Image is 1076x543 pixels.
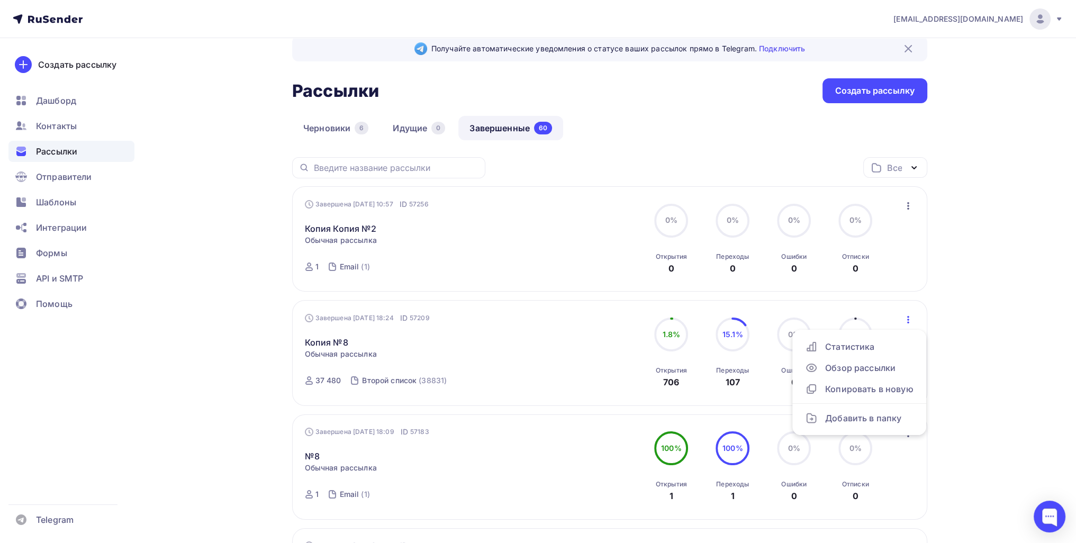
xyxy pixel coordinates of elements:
div: Создать рассылку [38,58,116,71]
span: Рассылки [36,145,77,158]
a: Идущие0 [382,116,456,140]
span: Обычная рассылка [305,463,377,473]
div: Завершена [DATE] 18:09 [305,427,429,437]
span: Дашборд [36,94,76,107]
span: ID [400,313,408,323]
span: 100% [661,444,682,453]
span: 0% [788,330,800,339]
a: Шаблоны [8,192,134,213]
div: Отписки [842,480,869,488]
div: Переходы [716,366,749,375]
div: 0 [431,122,445,134]
div: 1 [315,261,319,272]
a: Email (1) [339,486,371,503]
a: Подключить [759,44,805,53]
span: API и SMTP [36,272,83,285]
a: №8 [305,450,320,463]
div: Завершена [DATE] 18:24 [305,313,430,323]
div: Копировать в новую [805,383,914,395]
div: 1 [731,490,735,502]
div: 0 [791,490,797,502]
div: Отписки [842,252,869,261]
span: 0% [665,215,677,224]
span: ID [400,199,407,210]
div: 0 [853,490,858,502]
div: 0 [791,376,797,388]
span: Получайте автоматические уведомления о статусе ваших рассылок прямо в Telegram. [431,43,805,54]
div: Ошибки [781,252,807,261]
span: Формы [36,247,67,259]
a: Второй список (38831) [361,372,448,389]
div: Статистика [805,340,914,353]
a: Дашборд [8,90,134,111]
span: Обычная рассылка [305,235,377,246]
span: Telegram [36,513,74,526]
div: 107 [726,376,740,388]
div: Email [340,261,359,272]
div: Обзор рассылки [805,361,914,374]
div: 0 [791,262,797,275]
div: Ошибки [781,366,807,375]
div: Завершена [DATE] 10:57 [305,199,429,210]
div: Создать рассылку [835,85,915,97]
div: Переходы [716,480,749,488]
a: Формы [8,242,134,264]
span: 57183 [410,427,429,437]
div: Открытия [656,480,687,488]
input: Введите название рассылки [314,162,479,174]
span: Интеграции [36,221,87,234]
span: ID [401,427,408,437]
div: 60 [534,122,552,134]
div: 6 [355,122,368,134]
div: Второй список [362,375,417,386]
a: Контакты [8,115,134,137]
div: (1) [361,489,369,500]
div: (38831) [419,375,447,386]
div: Email [340,489,359,500]
a: Черновики6 [292,116,379,140]
h2: Рассылки [292,80,379,102]
span: Обычная рассылка [305,349,377,359]
a: Email (1) [339,258,371,275]
div: (1) [361,261,369,272]
span: Шаблоны [36,196,76,209]
div: Ошибки [781,480,807,488]
div: 1 [670,490,673,502]
div: Открытия [656,366,687,375]
span: Отправители [36,170,92,183]
div: Добавить в папку [805,412,914,424]
div: Все [887,161,902,174]
a: Завершенные60 [458,116,563,140]
span: 0% [849,215,862,224]
span: 0% [788,444,800,453]
div: 37 480 [315,375,341,386]
span: 1.8% [662,330,680,339]
span: 57256 [409,199,429,210]
span: 0% [849,444,862,453]
span: 0% [727,215,739,224]
div: 0 [853,262,858,275]
a: Рассылки [8,141,134,162]
span: 15.1% [722,330,743,339]
span: [EMAIL_ADDRESS][DOMAIN_NAME] [893,14,1023,24]
div: Открытия [656,252,687,261]
div: Переходы [716,252,749,261]
button: Все [863,157,927,178]
div: 706 [663,376,679,388]
div: 0 [730,262,736,275]
a: Копия №8 [305,336,348,349]
div: 1 [315,489,319,500]
a: [EMAIL_ADDRESS][DOMAIN_NAME] [893,8,1063,30]
div: 0 [668,262,674,275]
span: 57209 [410,313,430,323]
span: 0% [788,215,800,224]
img: Telegram [414,42,427,55]
a: Копия Копия №2 [305,222,377,235]
a: Отправители [8,166,134,187]
span: Контакты [36,120,77,132]
span: Помощь [36,297,73,310]
span: 100% [722,444,743,453]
